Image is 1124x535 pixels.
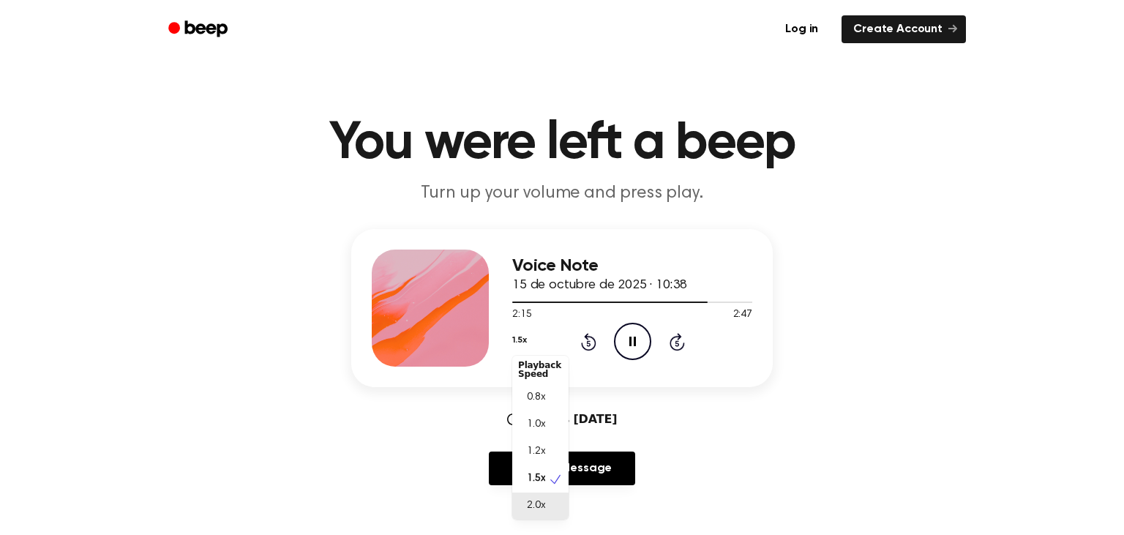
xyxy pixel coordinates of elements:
[512,356,569,520] div: 1.5x
[512,355,569,384] div: Playback Speed
[527,471,545,487] span: 1.5x
[527,444,545,460] span: 1.2x
[527,417,545,433] span: 1.0x
[527,498,545,514] span: 2.0x
[527,390,545,405] span: 0.8x
[512,328,526,353] button: 1.5x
